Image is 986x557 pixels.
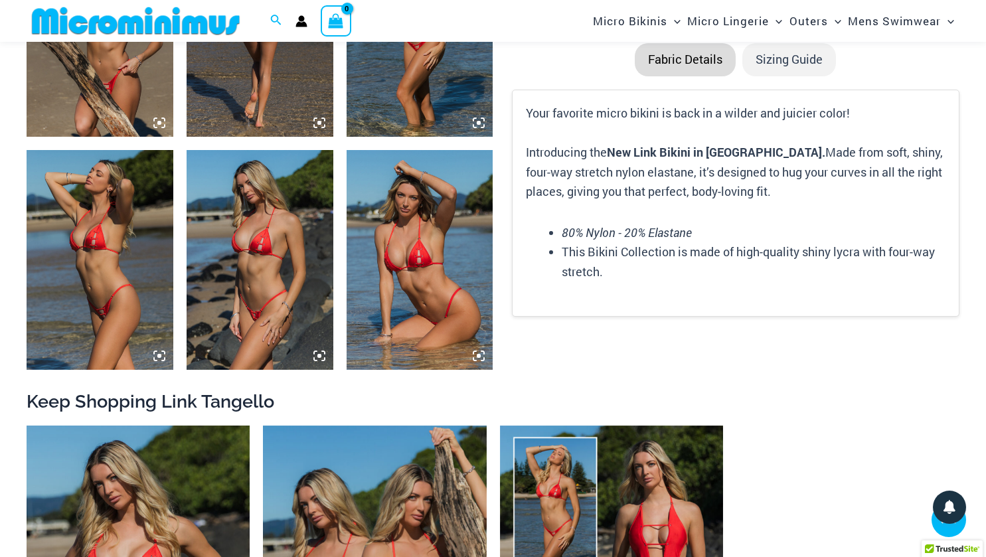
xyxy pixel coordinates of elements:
[848,4,941,38] span: Mens Swimwear
[845,4,957,38] a: Mens SwimwearMenu ToggleMenu Toggle
[786,4,845,38] a: OutersMenu ToggleMenu Toggle
[590,4,684,38] a: Micro BikinisMenu ToggleMenu Toggle
[828,4,841,38] span: Menu Toggle
[607,144,825,160] b: New Link Bikini in [GEOGRAPHIC_DATA].
[635,43,736,76] li: Fabric Details
[562,224,692,240] em: 80% Nylon - 20% Elastane
[789,4,828,38] span: Outers
[667,4,681,38] span: Menu Toggle
[562,242,945,281] li: This Bikini Collection is made of high-quality shiny lycra with four-way stretch.
[769,4,782,38] span: Menu Toggle
[588,2,959,40] nav: Site Navigation
[321,5,351,36] a: View Shopping Cart, empty
[941,4,954,38] span: Menu Toggle
[27,6,245,36] img: MM SHOP LOGO FLAT
[526,104,945,202] p: Your favorite micro bikini is back in a wilder and juicier color! Introducing the Made from soft,...
[742,43,836,76] li: Sizing Guide
[27,390,959,413] h2: Keep Shopping Link Tangello
[687,4,769,38] span: Micro Lingerie
[593,4,667,38] span: Micro Bikinis
[27,150,173,370] img: Link Tangello 3070 Tri Top 2031 Cheeky
[347,150,493,370] img: Link Tangello 3070 Tri Top 4580 Micro
[684,4,785,38] a: Micro LingerieMenu ToggleMenu Toggle
[295,15,307,27] a: Account icon link
[187,150,333,370] img: Link Tangello 3070 Tri Top 4580 Micro
[270,13,282,30] a: Search icon link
